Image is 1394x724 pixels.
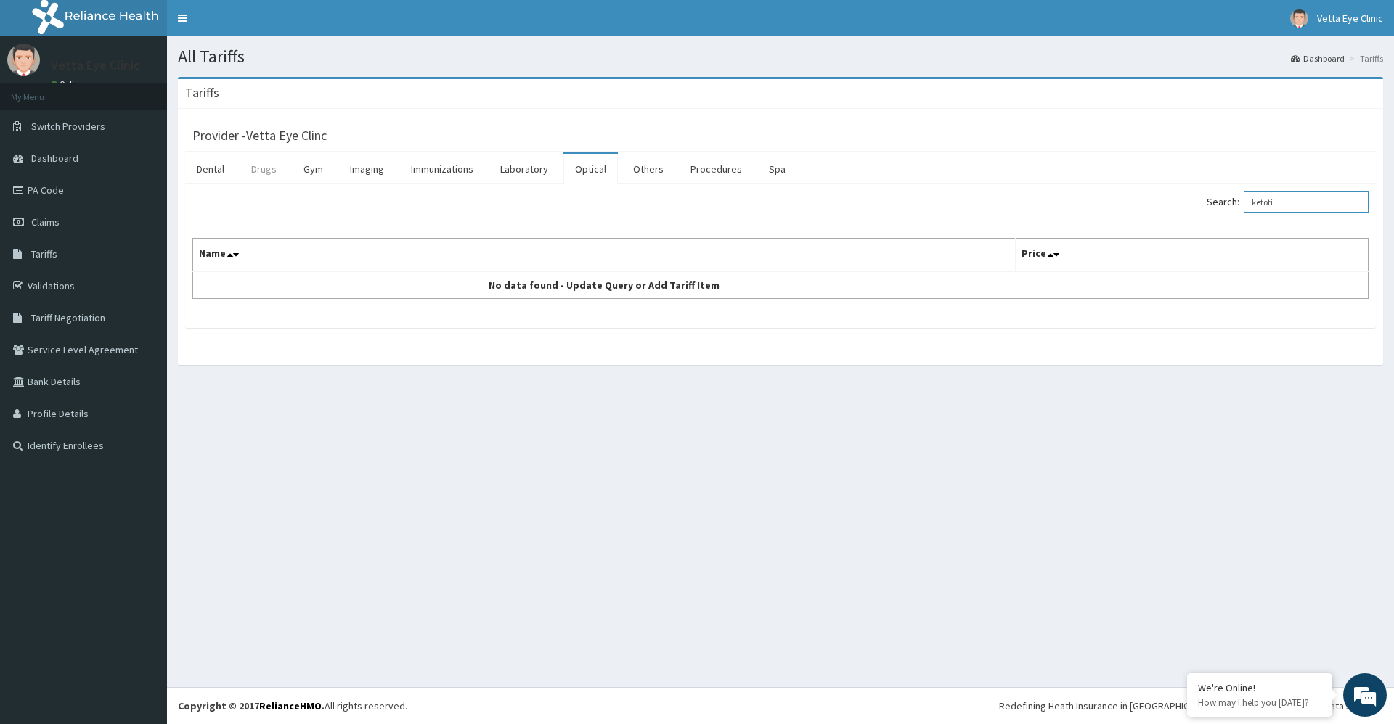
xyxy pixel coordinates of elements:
[192,129,327,142] h3: Provider - Vetta Eye Clinc
[51,79,86,89] a: Online
[193,239,1016,272] th: Name
[31,311,105,324] span: Tariff Negotiation
[51,59,140,72] p: Vetta Eye Clinic
[1317,12,1383,25] span: Vetta Eye Clinic
[399,154,485,184] a: Immunizations
[167,687,1394,724] footer: All rights reserved.
[7,44,40,76] img: User Image
[1244,191,1369,213] input: Search:
[7,396,277,447] textarea: Type your message and hit 'Enter'
[1346,52,1383,65] li: Tariffs
[621,154,675,184] a: Others
[679,154,754,184] a: Procedures
[31,247,57,260] span: Tariffs
[1207,191,1369,213] label: Search:
[31,215,60,229] span: Claims
[185,86,219,99] h3: Tariffs
[185,154,236,184] a: Dental
[1290,9,1308,28] img: User Image
[238,7,273,42] div: Minimize live chat window
[178,47,1383,66] h1: All Tariffs
[31,152,78,165] span: Dashboard
[563,154,618,184] a: Optical
[338,154,396,184] a: Imaging
[292,154,335,184] a: Gym
[240,154,288,184] a: Drugs
[1016,239,1369,272] th: Price
[999,699,1383,713] div: Redefining Heath Insurance in [GEOGRAPHIC_DATA] using Telemedicine and Data Science!
[31,120,105,133] span: Switch Providers
[84,183,200,329] span: We're online!
[757,154,797,184] a: Spa
[489,154,560,184] a: Laboratory
[193,271,1016,299] td: No data found - Update Query or Add Tariff Item
[76,81,244,100] div: Chat with us now
[1291,52,1345,65] a: Dashboard
[259,699,322,712] a: RelianceHMO
[1198,696,1321,709] p: How may I help you today?
[1198,681,1321,694] div: We're Online!
[178,699,325,712] strong: Copyright © 2017 .
[27,73,59,109] img: d_794563401_company_1708531726252_794563401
